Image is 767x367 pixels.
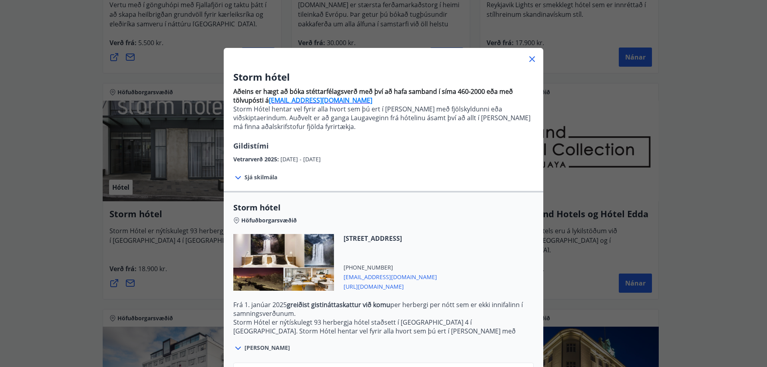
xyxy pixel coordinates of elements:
strong: Aðeins er hægt að bóka stéttarfélagsverð með því að hafa samband í síma 460-2000 eða með tölvupós... [233,87,513,105]
a: [EMAIL_ADDRESS][DOMAIN_NAME] [269,96,372,105]
span: [DATE] - [DATE] [280,155,321,163]
p: Storm Hótel hentar vel fyrir alla hvort sem þú ert í [PERSON_NAME] með fjölskyldunni eða viðskipt... [233,105,534,131]
span: Storm hótel [233,202,534,213]
p: Frá 1. janúar 2025 per herbergi per nótt sem er ekki innifalinn í samningsverðunum. [233,300,534,318]
span: [PERSON_NAME] [244,344,290,352]
span: [EMAIL_ADDRESS][DOMAIN_NAME] [344,272,437,281]
h3: Storm hótel [233,70,534,84]
span: [STREET_ADDRESS] [344,234,437,243]
span: Höfuðborgarsvæðið [241,216,297,224]
span: [URL][DOMAIN_NAME] [344,281,437,291]
p: Storm Hótel er nýtískulegt 93 herbergja hótel staðsett í [GEOGRAPHIC_DATA] 4 í [GEOGRAPHIC_DATA].... [233,318,534,353]
span: [PHONE_NUMBER] [344,264,437,272]
strong: greiðist gistináttaskattur við komu [287,300,390,309]
span: Vetrarverð 2025 : [233,155,280,163]
span: Gildistími [233,141,269,151]
span: Sjá skilmála [244,173,277,181]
